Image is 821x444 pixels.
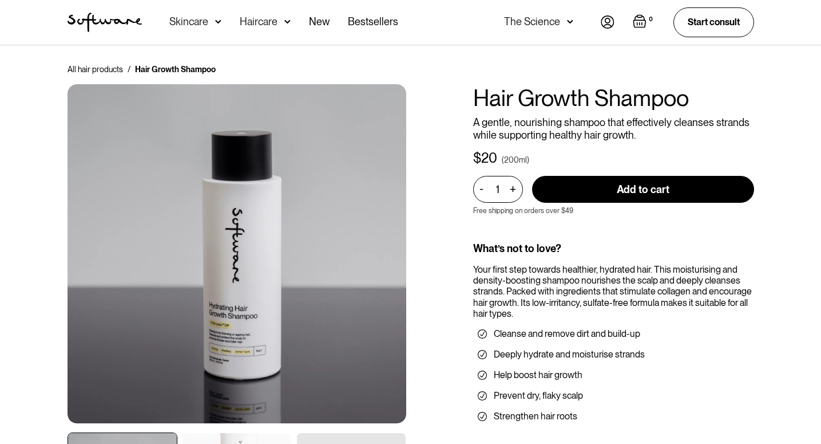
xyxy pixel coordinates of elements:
a: Open cart [633,14,655,30]
div: Your first step towards healthier, hydrated hair. This moisturising and density-boosting shampoo ... [473,264,754,319]
p: Free shipping on orders over $49 [473,207,573,215]
li: Deeply hydrate and moisturise strands [478,349,749,360]
img: Ceramide Moisturiser [68,84,406,423]
li: Prevent dry, flaky scalp [478,390,749,402]
div: The Science [504,16,560,27]
div: 0 [647,14,655,25]
div: / [128,64,130,75]
li: Cleanse and remove dirt and build-up [478,328,749,340]
h1: Hair Growth Shampoo [473,84,754,112]
div: What’s not to love? [473,242,754,255]
div: Skincare [169,16,208,27]
div: $ [473,150,481,167]
p: A gentle, nourishing shampoo that effectively cleanses strands while supporting healthy hair growth. [473,116,754,141]
li: Help boost hair growth [478,370,749,381]
img: Software Logo [68,13,142,32]
div: (200ml) [502,154,529,166]
a: All hair products [68,64,123,75]
div: + [507,183,519,196]
div: 20 [481,150,497,167]
img: arrow down [215,16,221,27]
img: arrow down [567,16,573,27]
a: Start consult [673,7,754,37]
a: home [68,13,142,32]
div: Hair Growth Shampoo [135,64,216,75]
div: - [479,183,487,195]
div: Haircare [240,16,277,27]
input: Add to cart [532,176,754,203]
img: arrow down [284,16,291,27]
li: Strengthen hair roots [478,411,749,422]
